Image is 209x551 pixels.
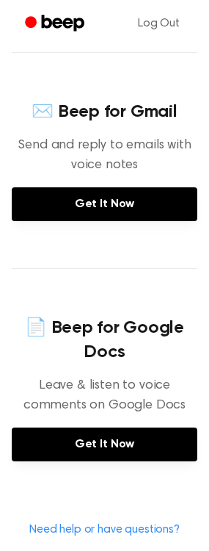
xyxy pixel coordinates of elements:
a: Need help or have questions? [29,524,180,536]
a: Beep [15,10,98,38]
a: Log Out [123,6,194,41]
h4: 📄 Beep for Google Docs [12,316,197,364]
h4: ✉️ Beep for Gmail [12,100,197,124]
a: Get It Now [12,428,197,461]
p: Send and reply to emails with voice notes [12,136,197,176]
p: Leave & listen to voice comments on Google Docs [12,376,197,416]
a: Get It Now [12,187,197,221]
